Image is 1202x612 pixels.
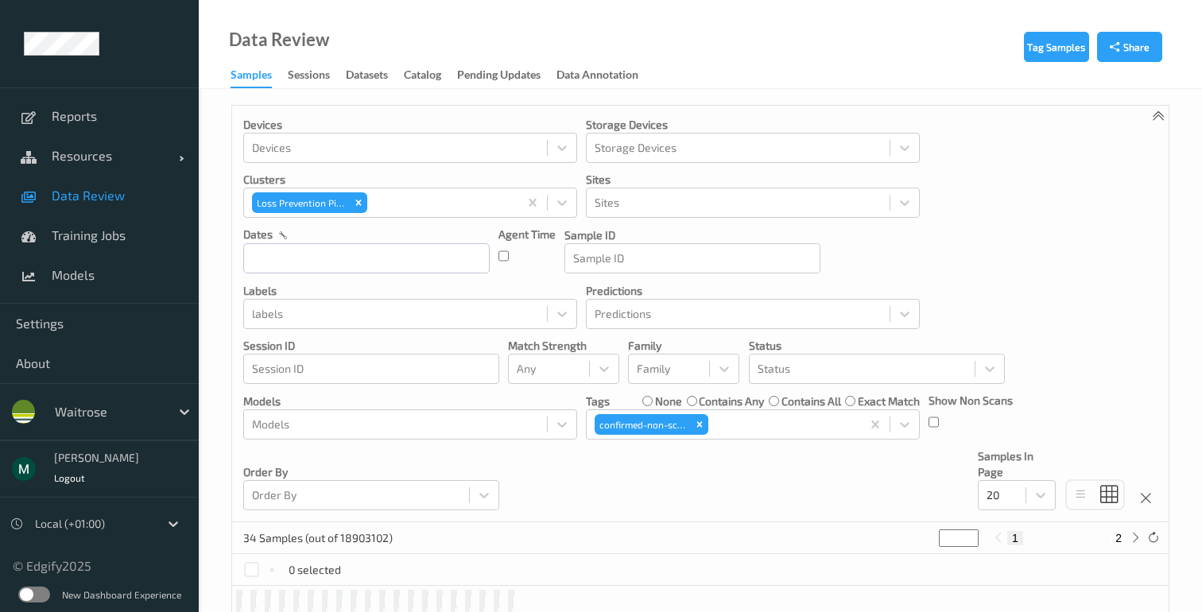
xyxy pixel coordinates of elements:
[749,338,1005,354] p: Status
[346,67,388,87] div: Datasets
[586,393,610,409] p: Tags
[556,64,654,87] a: Data Annotation
[556,67,638,87] div: Data Annotation
[655,393,682,409] label: none
[457,64,556,87] a: Pending Updates
[243,117,577,133] p: Devices
[858,393,920,409] label: exact match
[1024,32,1089,62] button: Tag Samples
[288,64,346,87] a: Sessions
[231,67,272,88] div: Samples
[243,283,577,299] p: labels
[404,67,441,87] div: Catalog
[350,192,367,213] div: Remove Loss Prevention Pilot
[781,393,841,409] label: contains all
[628,338,739,354] p: Family
[508,338,619,354] p: Match Strength
[978,448,1056,480] p: Samples In Page
[1007,531,1023,545] button: 1
[404,64,457,87] a: Catalog
[243,393,577,409] p: Models
[498,227,556,242] p: Agent Time
[229,32,329,48] div: Data Review
[346,64,404,87] a: Datasets
[691,414,708,435] div: Remove confirmed-non-scan
[564,227,820,243] p: Sample ID
[243,464,499,480] p: Order By
[243,338,499,354] p: Session ID
[586,117,920,133] p: Storage Devices
[699,393,764,409] label: contains any
[586,172,920,188] p: Sites
[457,67,541,87] div: Pending Updates
[243,227,273,242] p: dates
[231,64,288,88] a: Samples
[289,562,341,578] p: 0 selected
[595,414,691,435] div: confirmed-non-scan
[1097,32,1162,62] button: Share
[288,67,330,87] div: Sessions
[1111,531,1126,545] button: 2
[243,530,393,546] p: 34 Samples (out of 18903102)
[586,283,920,299] p: Predictions
[243,172,577,188] p: Clusters
[252,192,350,213] div: Loss Prevention Pilot
[929,393,1013,409] p: Show Non Scans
